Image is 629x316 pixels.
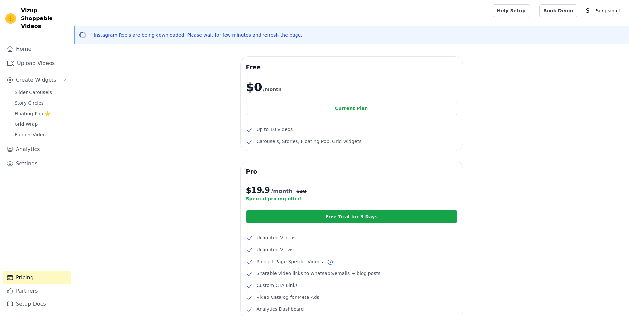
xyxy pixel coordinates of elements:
a: Floating-Pop ⭐ [11,109,71,118]
span: Banner Video [15,131,46,138]
span: $ 29 [296,188,306,194]
a: Story Circles [11,98,71,108]
a: Help Setup [493,4,530,17]
a: Grid Wrap [11,120,71,129]
p: Instagram Reels are being downloaded. Please wait for few minutes and refresh the page. [94,32,302,38]
div: Current Plan [246,102,457,115]
span: Floating-Pop ⭐ [15,110,50,117]
span: Product Page Specific Videos [257,258,323,265]
a: Setup Docs [3,298,71,311]
a: Pricing [3,271,71,284]
span: Unlimited Views [257,246,294,254]
li: Custom CTA Links [246,281,457,289]
a: Analytics [3,143,71,156]
span: Unlimited Videos [257,234,296,242]
a: Upload Videos [3,57,71,70]
img: Vizup [5,13,16,24]
a: Slider Carousels [11,88,71,97]
button: S Surgismart [582,5,624,17]
h3: Pro [246,166,457,177]
span: Create Widgets [16,76,56,84]
span: Sharable video links to whatsapp/emails + blog posts [257,269,381,277]
a: Book Demo [539,4,577,17]
span: Grid Wrap [15,121,38,127]
a: Partners [3,284,71,298]
span: Vizup Shoppable Videos [21,7,68,30]
span: Carousels, Stories, Floating Pop, Grid widgets [257,137,362,145]
a: Banner Video [11,130,71,139]
span: Up to 10 videos [257,125,293,133]
a: Home [3,42,71,55]
span: $ 19.9 [246,185,270,195]
span: /month [263,86,282,93]
a: Settings [3,157,71,170]
span: Slider Carousels [15,89,52,96]
span: $0 [246,81,262,94]
text: S [586,7,590,14]
span: /month [271,187,292,195]
a: Free Trial for 3 Days [246,210,457,223]
li: Video Catalog for Meta Ads [246,293,457,301]
p: Surgismart [593,5,624,17]
span: Analytics Dashboard [257,305,304,313]
p: Speicial pricing offer! [246,195,457,202]
span: Story Circles [15,100,44,106]
h3: Free [246,62,457,73]
button: Create Widgets [3,73,71,87]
